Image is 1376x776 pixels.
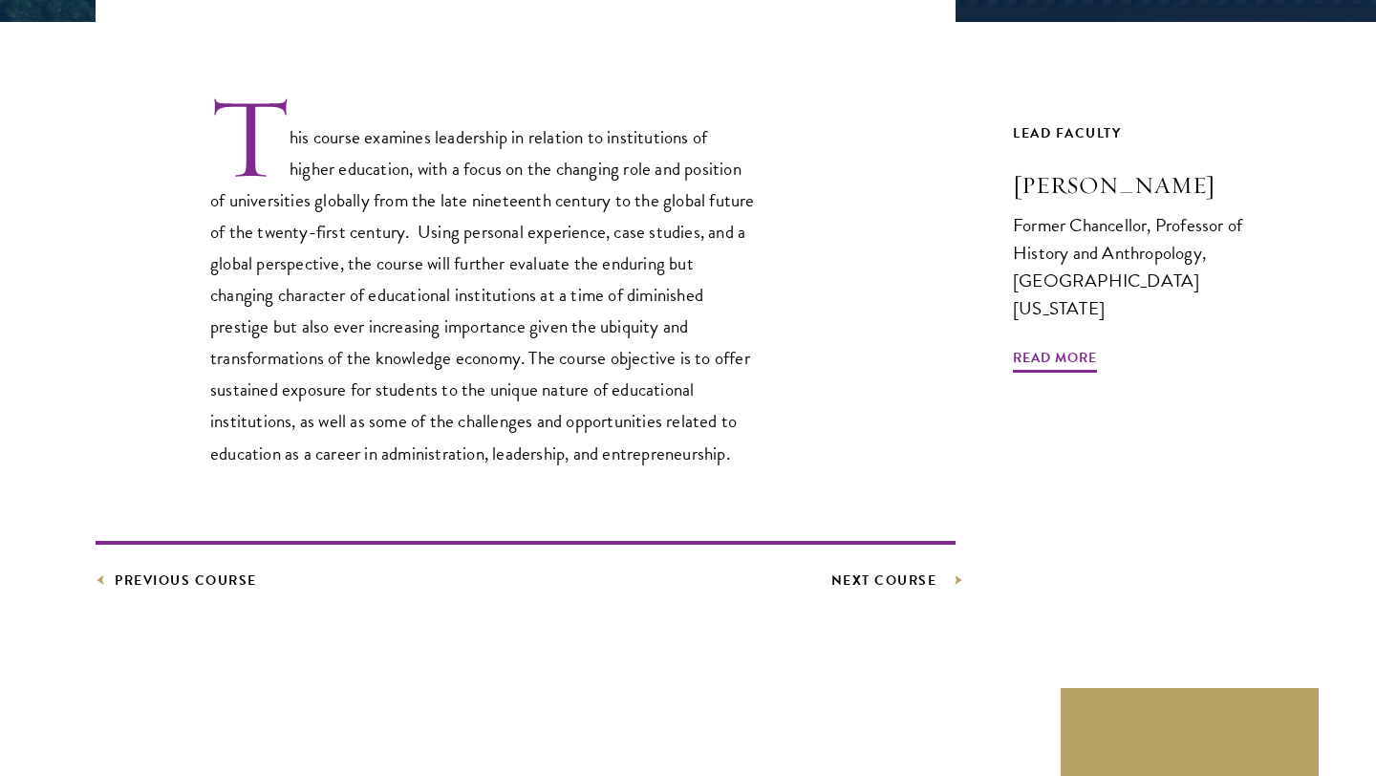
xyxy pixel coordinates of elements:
a: Next Course [831,569,957,593]
div: Former Chancellor, Professor of History and Anthropology, [GEOGRAPHIC_DATA][US_STATE] [1013,211,1280,322]
a: Lead Faculty [PERSON_NAME] Former Chancellor, Professor of History and Anthropology, [GEOGRAPHIC_... [1013,121,1280,358]
div: Lead Faculty [1013,121,1280,145]
h3: [PERSON_NAME] [1013,169,1280,202]
a: Previous Course [96,569,257,593]
span: Read More [1013,346,1097,376]
p: This course examines leadership in relation to institutions of higher education, with a focus on ... [210,94,755,469]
